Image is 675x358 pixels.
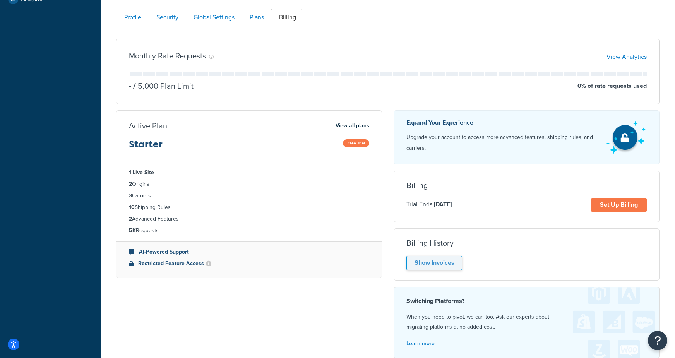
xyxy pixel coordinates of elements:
[406,117,599,128] p: Expand Your Experience
[271,9,302,26] a: Billing
[129,226,369,235] li: Requests
[406,199,452,209] p: Trial Ends:
[406,132,599,154] p: Upgrade your account to access more advanced features, shipping rules, and carriers.
[394,110,660,164] a: Expand Your Experience Upgrade your account to access more advanced features, shipping rules, and...
[406,339,435,348] a: Learn more
[406,239,454,247] h3: Billing History
[129,215,369,223] li: Advanced Features
[148,9,185,26] a: Security
[648,331,667,350] button: Open Resource Center
[591,198,647,212] a: Set Up Billing
[129,81,131,91] p: -
[129,139,163,156] h3: Starter
[129,122,167,130] h3: Active Plan
[406,296,647,306] h4: Switching Platforms?
[129,168,154,176] strong: 1 Live Site
[129,203,135,211] strong: 10
[129,203,369,212] li: Shipping Rules
[406,256,462,270] a: Show Invoices
[577,81,647,91] p: 0 % of rate requests used
[129,192,369,200] li: Carriers
[116,9,147,26] a: Profile
[242,9,270,26] a: Plans
[133,80,136,92] span: /
[129,259,369,268] li: Restricted Feature Access
[129,226,136,235] strong: 5K
[606,52,647,61] a: View Analytics
[406,312,647,332] p: When you need to pivot, we can too. Ask our experts about migrating platforms at no added cost.
[129,215,132,223] strong: 2
[343,139,369,147] span: Free Trial
[129,51,206,60] h3: Monthly Rate Requests
[129,180,369,188] li: Origins
[336,121,369,131] a: View all plans
[129,248,369,256] li: AI-Powered Support
[434,200,452,209] strong: [DATE]
[129,192,132,200] strong: 3
[129,180,132,188] strong: 2
[131,81,194,91] p: 5,000 Plan Limit
[406,181,428,190] h3: Billing
[185,9,241,26] a: Global Settings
